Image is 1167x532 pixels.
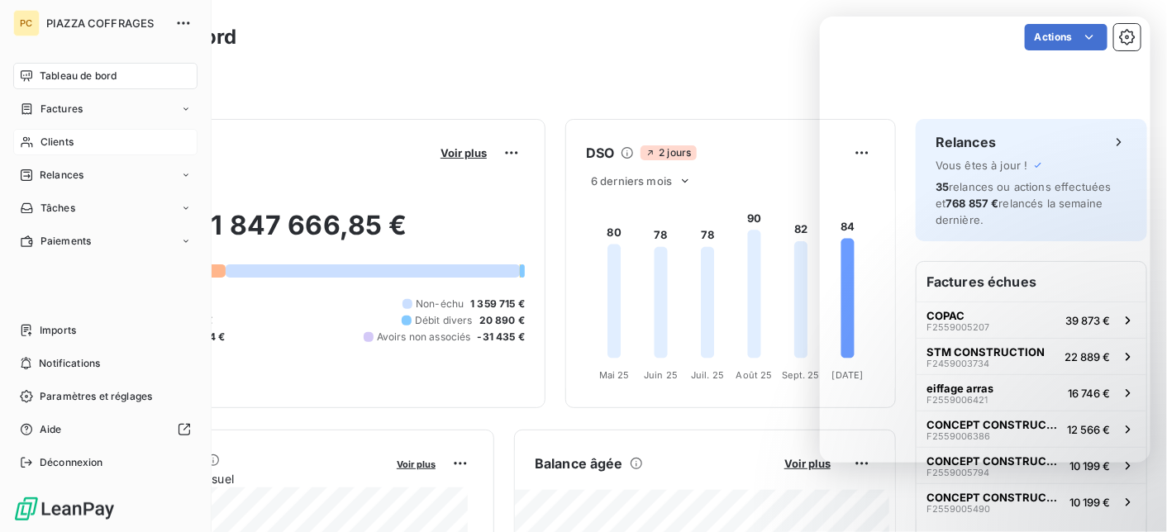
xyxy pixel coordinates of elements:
[40,69,117,83] span: Tableau de bord
[415,313,473,328] span: Débit divers
[416,297,464,311] span: Non-échu
[39,356,100,371] span: Notifications
[917,447,1146,483] button: CONCEPT CONSTRUCTIONF255900579410 199 €
[13,10,40,36] div: PC
[13,496,116,522] img: Logo LeanPay
[479,313,525,328] span: 20 890 €
[13,416,198,443] a: Aide
[40,201,75,216] span: Tâches
[40,389,152,404] span: Paramètres et réglages
[641,145,696,160] span: 2 jours
[779,456,836,471] button: Voir plus
[1111,476,1150,515] iframe: Intercom live chat
[917,483,1146,520] button: CONCEPT CONSTRUCTIONF255900549010 199 €
[644,370,678,382] tspan: Juin 25
[784,457,831,470] span: Voir plus
[586,143,614,163] h6: DSO
[926,468,989,477] span: F2559005794
[46,17,165,30] span: PIAZZA COFFRAGES
[470,297,525,311] span: 1 359 715 €
[392,456,441,471] button: Voir plus
[736,370,773,382] tspan: Août 25
[1069,496,1110,509] span: 10 199 €
[441,146,487,159] span: Voir plus
[40,135,74,150] span: Clients
[926,504,990,514] span: F2559005490
[93,470,385,487] span: Chiffre d'affaires mensuel
[397,458,436,470] span: Voir plus
[591,174,672,188] span: 6 derniers mois
[93,209,525,259] h2: 1 847 666,85 €
[377,330,471,344] span: Avoirs non associés
[926,491,1063,504] span: CONCEPT CONSTRUCTION
[40,455,103,470] span: Déconnexion
[820,17,1150,463] iframe: Intercom live chat
[40,234,91,249] span: Paiements
[40,168,83,183] span: Relances
[40,422,62,437] span: Aide
[691,370,724,382] tspan: Juil. 25
[783,370,820,382] tspan: Sept. 25
[535,454,623,473] h6: Balance âgée
[1069,459,1110,473] span: 10 199 €
[599,370,630,382] tspan: Mai 25
[40,323,76,338] span: Imports
[436,145,492,160] button: Voir plus
[478,330,525,344] span: -31 435 €
[40,102,83,116] span: Factures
